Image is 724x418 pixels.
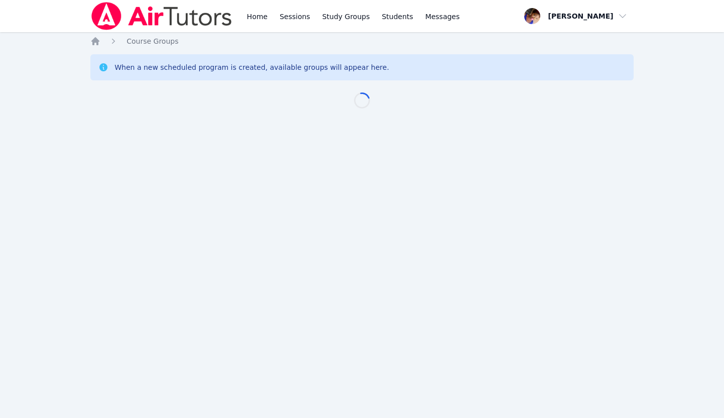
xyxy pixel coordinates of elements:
div: When a new scheduled program is created, available groups will appear here. [114,62,389,72]
span: Messages [425,12,460,22]
span: Course Groups [127,37,178,45]
a: Course Groups [127,36,178,46]
nav: Breadcrumb [90,36,634,46]
img: Air Tutors [90,2,232,30]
